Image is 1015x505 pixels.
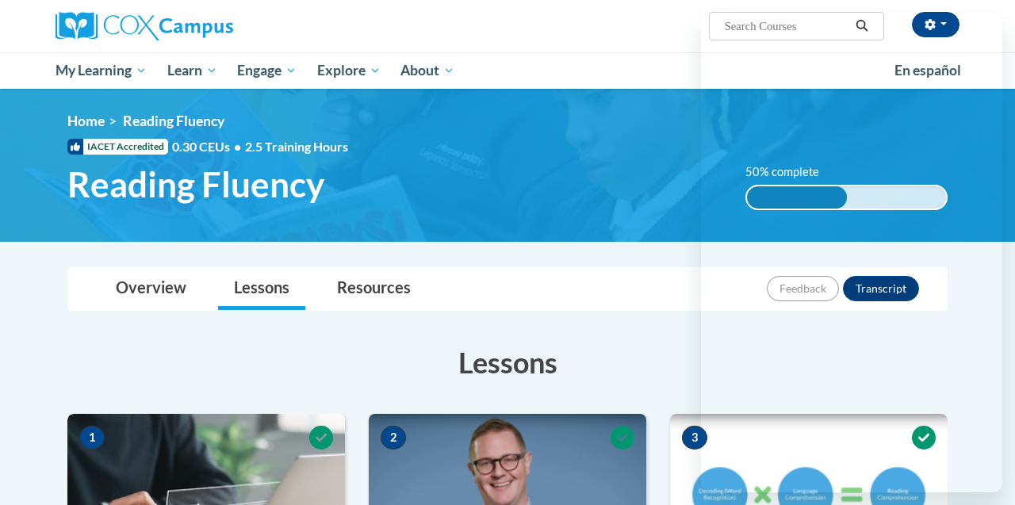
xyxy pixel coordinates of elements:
[44,52,971,89] div: Main menu
[67,342,948,382] h3: Lessons
[227,52,307,89] a: Engage
[218,268,305,310] a: Lessons
[67,163,324,205] span: Reading Fluency
[56,61,147,80] span: My Learning
[172,138,245,155] span: 0.30 CEUs
[45,52,157,89] a: My Learning
[123,113,224,129] span: Reading Fluency
[234,139,241,154] span: •
[381,426,406,450] span: 2
[100,268,202,310] a: Overview
[237,61,297,80] span: Engage
[67,139,168,155] span: IACET Accredited
[157,52,228,89] a: Learn
[167,61,217,80] span: Learn
[67,113,105,129] a: Home
[56,12,233,40] img: Cox Campus
[79,426,105,450] span: 1
[912,12,959,37] button: Account Settings
[307,52,391,89] a: Explore
[400,61,454,80] span: About
[321,268,427,310] a: Resources
[317,61,381,80] span: Explore
[56,12,341,40] a: Cox Campus
[682,426,707,450] span: 3
[701,13,1002,492] iframe: Messaging window
[391,52,465,89] a: About
[245,139,348,154] span: 2.5 Training Hours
